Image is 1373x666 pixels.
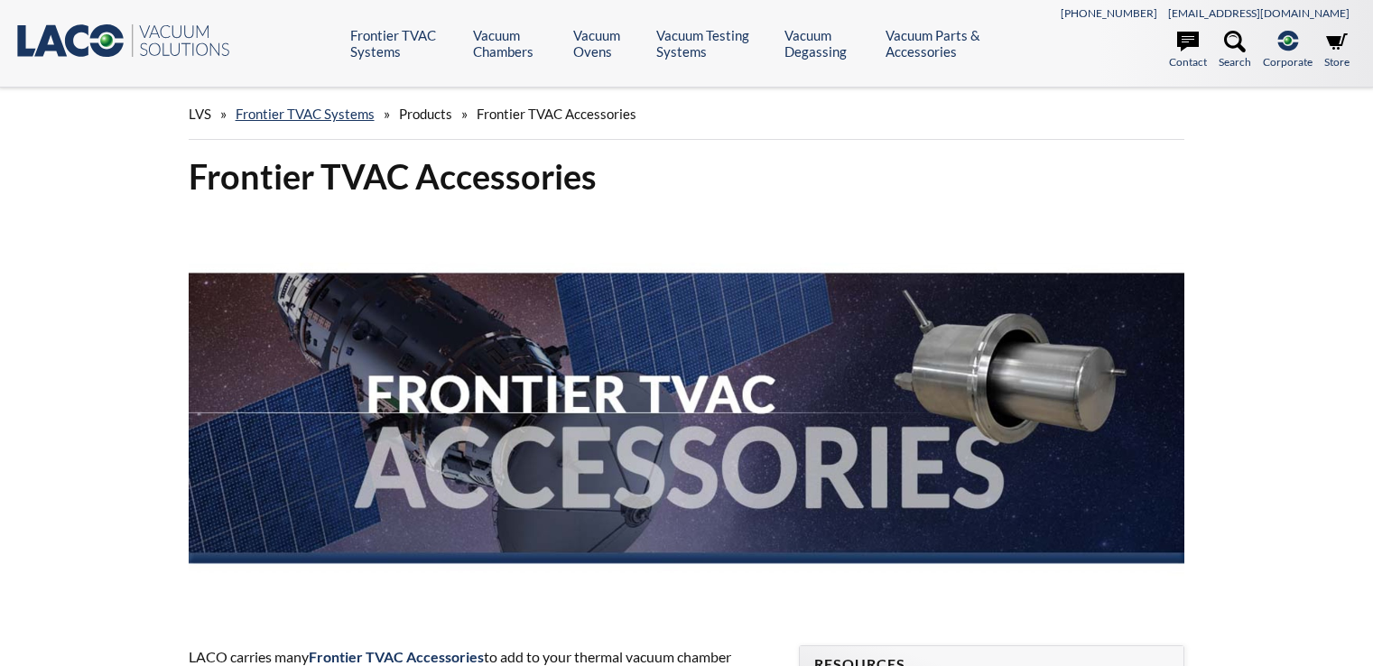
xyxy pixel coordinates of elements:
span: LVS [189,106,211,122]
a: Store [1324,31,1350,70]
div: » » » [189,88,1185,140]
a: Vacuum Parts & Accessories [886,27,1018,60]
a: Search [1219,31,1251,70]
h1: Frontier TVAC Accessories [189,154,1185,199]
a: Vacuum Ovens [573,27,643,60]
a: [EMAIL_ADDRESS][DOMAIN_NAME] [1168,6,1350,20]
a: Vacuum Testing Systems [656,27,771,60]
span: Frontier TVAC Accessories [477,106,636,122]
a: [PHONE_NUMBER] [1061,6,1157,20]
img: Frontier TVAC Accessories header [189,213,1185,612]
a: Frontier TVAC Systems [236,106,375,122]
a: Frontier TVAC Systems [350,27,459,60]
a: Contact [1169,31,1207,70]
span: Products [399,106,452,122]
a: Vacuum Degassing [784,27,872,60]
span: Frontier TVAC Accessories [309,648,484,665]
a: Vacuum Chambers [473,27,560,60]
span: Corporate [1263,53,1313,70]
